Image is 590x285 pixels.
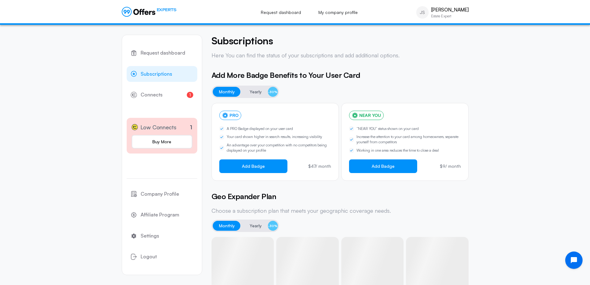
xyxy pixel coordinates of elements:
span: Request dashboard [141,49,185,57]
span: Logout [141,253,157,261]
span: A PRO Badge displayed on your user card [227,126,293,131]
span: NEAR YOU [359,113,381,118]
h4: Subscriptions [212,35,469,47]
p: $47 / month [308,164,331,168]
a: My company profile [312,6,365,19]
p: Choose a subscription plan that meets your geographic coverage needs. [212,207,469,215]
a: Subscriptions [127,66,197,82]
a: Settings [127,228,197,244]
button: Add Badge [349,159,417,173]
span: An advantage over your competition with no competitors being displayed on your profile [227,143,331,153]
span: Low Connects [140,123,177,132]
span: Your card shown higher in search results, increasing visibility [227,134,322,140]
span: Company Profile [141,190,179,198]
button: Yearly-30% [243,221,278,231]
button: Logout [127,249,197,265]
span: PRO [229,113,238,118]
h5: Geo Expander Plan [212,191,469,202]
p: $9 / month [440,164,461,168]
span: Affiliate Program [141,211,179,219]
span: 1 [187,92,193,98]
span: Monthly [219,88,235,96]
span: -30% [268,87,278,97]
a: Request dashboard [254,6,308,19]
h5: Add More Badge Benefits to Your User Card [212,69,469,81]
a: Affiliate Program [127,207,197,223]
p: 1 [190,123,192,131]
span: Monthly [219,222,235,229]
span: -30% [268,221,278,231]
a: EXPERTS [122,7,177,17]
span: Yearly [250,88,262,96]
p: Here You can find the status of your subscriptions and add additional options. [212,51,469,59]
a: Connects1 [127,87,197,103]
a: Request dashboard [127,45,197,61]
p: Estate Expert [431,14,469,18]
a: Company Profile [127,186,197,202]
span: Subscriptions [141,70,172,78]
span: Add Badge [242,164,265,169]
button: Add Badge [219,159,287,173]
span: EXPERTS [157,7,177,13]
button: Monthly [213,87,241,97]
span: Add Badge [372,164,395,169]
span: Yearly [250,222,262,229]
p: [PERSON_NAME] [431,7,469,13]
button: Monthly [213,221,241,231]
span: Increase the attention to your card among homeowners, separate yourself from competitors [356,134,461,145]
span: Connects [141,91,163,99]
span: Settings [141,232,159,240]
button: Yearly-30% [243,87,278,97]
a: Buy More [132,135,192,149]
span: “NEAR YOU” status shown on your card [356,126,419,131]
span: JS [420,9,425,16]
span: Working in one area reduces the time to close a deal [356,148,439,153]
